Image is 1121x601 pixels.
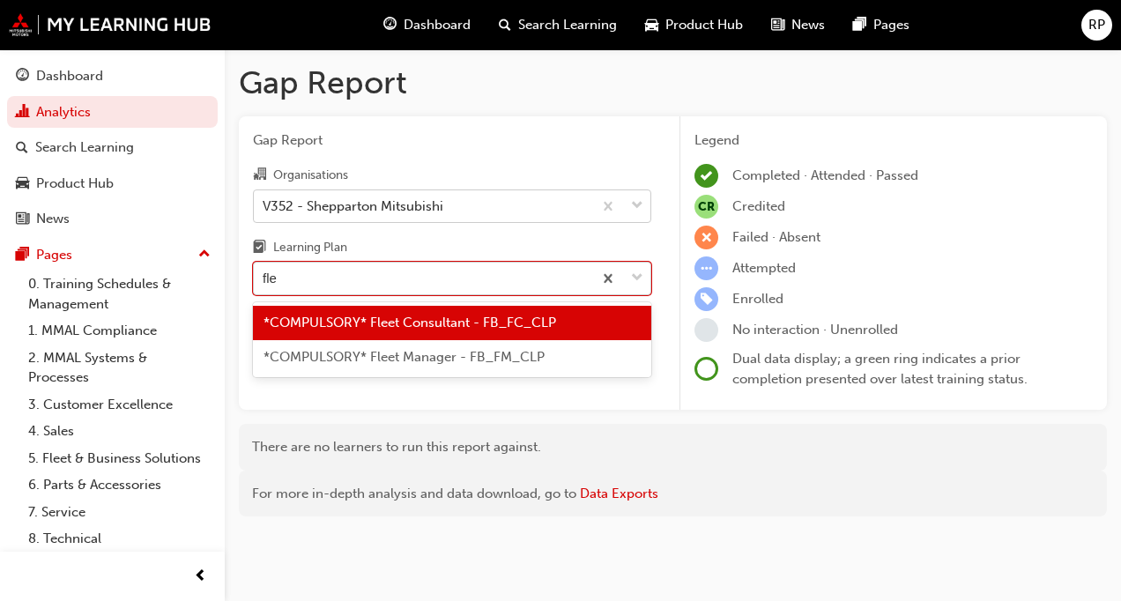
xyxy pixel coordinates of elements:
a: 5. Fleet & Business Solutions [21,445,218,472]
h1: Gap Report [239,63,1107,102]
span: down-icon [631,267,643,290]
div: Pages [36,245,72,265]
a: Dashboard [7,60,218,93]
button: DashboardAnalyticsSearch LearningProduct HubNews [7,56,218,239]
span: learningRecordVerb_COMPLETE-icon [694,164,718,188]
span: *COMPULSORY* Fleet Consultant - FB_FC_CLP [264,315,556,330]
span: Dual data display; a green ring indicates a prior completion presented over latest training status. [732,351,1028,387]
span: learningRecordVerb_FAIL-icon [694,226,718,249]
span: down-icon [631,195,643,218]
a: News [7,203,218,235]
span: learningplan-icon [253,241,266,256]
span: Product Hub [665,15,743,35]
span: car-icon [16,176,29,192]
a: 7. Service [21,499,218,526]
span: Failed · Absent [732,229,820,245]
a: 1. MMAL Compliance [21,317,218,345]
span: search-icon [16,140,28,156]
span: search-icon [499,14,511,36]
span: guage-icon [383,14,397,36]
input: Learning Plan [263,271,278,286]
a: Product Hub [7,167,218,200]
span: organisation-icon [253,167,266,183]
div: Dashboard [36,66,103,86]
div: Learning Plan [273,239,347,256]
span: News [791,15,825,35]
span: No interaction · Unenrolled [732,322,898,338]
a: search-iconSearch Learning [485,7,631,43]
div: Organisations [273,167,348,184]
span: Enrolled [732,291,783,307]
a: 4. Sales [21,418,218,445]
button: Pages [7,239,218,271]
a: car-iconProduct Hub [631,7,757,43]
span: pages-icon [16,248,29,263]
span: pages-icon [853,14,866,36]
span: prev-icon [194,566,207,588]
span: null-icon [694,195,718,219]
span: news-icon [16,211,29,227]
a: Search Learning [7,131,218,164]
a: Analytics [7,96,218,129]
span: guage-icon [16,69,29,85]
span: chart-icon [16,105,29,121]
span: Credited [732,198,785,214]
img: mmal [9,13,212,36]
a: news-iconNews [757,7,839,43]
a: 0. Training Schedules & Management [21,271,218,317]
span: up-icon [198,243,211,266]
div: Search Learning [35,137,134,158]
a: 6. Parts & Accessories [21,471,218,499]
span: Dashboard [404,15,471,35]
button: RP [1081,10,1112,41]
div: Product Hub [36,174,114,194]
a: Data Exports [580,486,658,501]
span: news-icon [771,14,784,36]
span: Pages [873,15,909,35]
a: 8. Technical [21,525,218,553]
span: learningRecordVerb_NONE-icon [694,318,718,342]
a: 2. MMAL Systems & Processes [21,345,218,391]
span: RP [1088,15,1105,35]
span: Gap Report [253,130,651,151]
div: There are no learners to run this report against. [239,424,1107,471]
div: For more in-depth analysis and data download, go to [252,484,1094,504]
span: Completed · Attended · Passed [732,167,918,183]
span: Search Learning [518,15,617,35]
div: News [36,209,70,229]
a: guage-iconDashboard [369,7,485,43]
span: learningRecordVerb_ENROLL-icon [694,287,718,311]
div: Legend [694,130,1093,151]
a: 3. Customer Excellence [21,391,218,419]
span: *COMPULSORY* Fleet Manager - FB_FM_CLP [264,349,545,365]
span: Attempted [732,260,796,276]
span: car-icon [645,14,658,36]
span: learningRecordVerb_ATTEMPT-icon [694,256,718,280]
div: V352 - Shepparton Mitsubishi [263,196,443,216]
a: pages-iconPages [839,7,924,43]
